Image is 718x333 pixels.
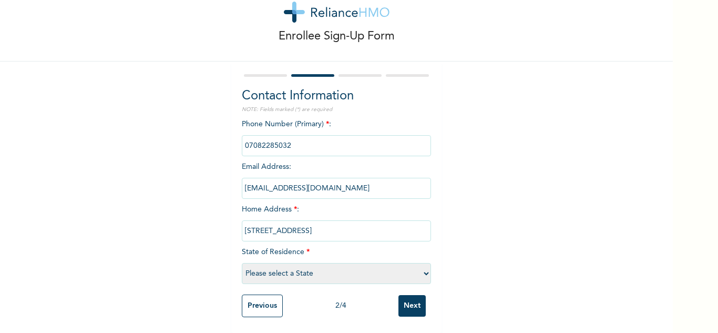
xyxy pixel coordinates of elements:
[242,135,431,156] input: Enter Primary Phone Number
[398,295,426,317] input: Next
[242,120,431,149] span: Phone Number (Primary) :
[242,178,431,199] input: Enter email Address
[242,220,431,241] input: Enter home address
[242,248,431,277] span: State of Residence
[279,28,395,45] p: Enrollee Sign-Up Form
[242,206,431,235] span: Home Address :
[283,300,398,311] div: 2 / 4
[242,295,283,317] input: Previous
[284,2,389,23] img: logo
[242,87,431,106] h2: Contact Information
[242,163,431,192] span: Email Address :
[242,106,431,114] p: NOTE: Fields marked (*) are required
